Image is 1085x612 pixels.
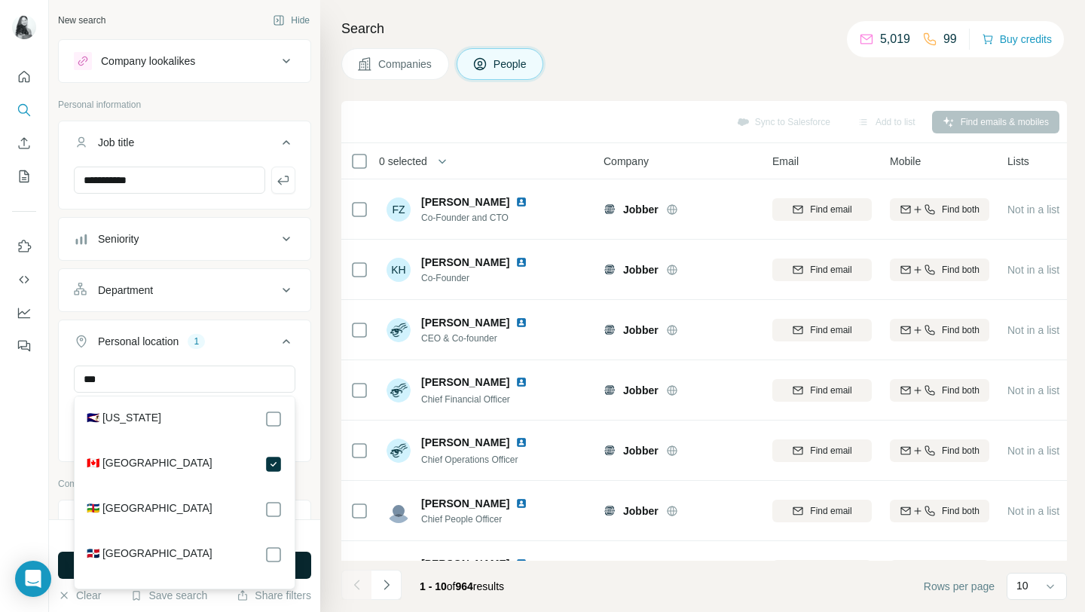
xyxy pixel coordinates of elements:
[12,96,36,124] button: Search
[772,560,872,583] button: Find email
[12,332,36,360] button: Feedback
[942,203,980,216] span: Find both
[1007,505,1059,517] span: Not in a list
[447,580,456,592] span: of
[87,500,212,519] label: 🇨🇫 [GEOGRAPHIC_DATA]
[87,455,212,473] label: 🇨🇦 [GEOGRAPHIC_DATA]
[942,384,980,397] span: Find both
[59,43,310,79] button: Company lookalikes
[890,319,989,341] button: Find both
[604,384,616,396] img: Logo of Jobber
[188,335,205,348] div: 1
[421,513,546,526] span: Chief People Officer
[942,444,980,457] span: Find both
[387,197,411,222] div: FZ
[371,570,402,600] button: Navigate to next page
[890,500,989,522] button: Find both
[421,556,509,571] span: [PERSON_NAME]
[942,263,980,277] span: Find both
[623,202,659,217] span: Jobber
[58,477,311,491] p: Company information
[12,15,36,39] img: Avatar
[421,496,509,511] span: [PERSON_NAME]
[101,54,195,69] div: Company lookalikes
[1007,384,1059,396] span: Not in a list
[1007,445,1059,457] span: Not in a list
[515,376,527,388] img: LinkedIn logo
[420,580,447,592] span: 1 - 10
[98,135,134,150] div: Job title
[810,323,851,337] span: Find email
[494,57,528,72] span: People
[810,203,851,216] span: Find email
[15,561,51,597] div: Open Intercom Messenger
[12,233,36,260] button: Use Surfe on LinkedIn
[59,272,310,308] button: Department
[890,198,989,221] button: Find both
[379,154,427,169] span: 0 selected
[1007,324,1059,336] span: Not in a list
[421,271,546,285] span: Co-Founder
[421,375,509,390] span: [PERSON_NAME]
[421,435,509,450] span: [PERSON_NAME]
[515,497,527,509] img: LinkedIn logo
[58,552,311,579] button: Run search
[420,580,504,592] span: results
[58,588,101,603] button: Clear
[58,14,105,27] div: New search
[890,379,989,402] button: Find both
[890,259,989,281] button: Find both
[623,503,659,519] span: Jobber
[262,9,320,32] button: Hide
[772,379,872,402] button: Find email
[982,29,1052,50] button: Buy credits
[59,124,310,167] button: Job title
[421,394,510,405] span: Chief Financial Officer
[1007,264,1059,276] span: Not in a list
[890,560,989,583] button: Find both
[810,444,851,457] span: Find email
[604,264,616,275] img: Logo of Jobber
[1007,203,1059,216] span: Not in a list
[772,319,872,341] button: Find email
[12,163,36,190] button: My lists
[880,30,910,48] p: 5,019
[604,445,616,456] img: Logo of Jobber
[421,454,518,465] span: Chief Operations Officer
[387,499,411,523] img: Avatar
[623,383,659,398] span: Jobber
[130,588,207,603] button: Save search
[515,436,527,448] img: LinkedIn logo
[387,559,411,583] img: Avatar
[604,324,616,335] img: Logo of Jobber
[98,283,153,298] div: Department
[59,221,310,257] button: Seniority
[421,194,509,210] span: [PERSON_NAME]
[387,258,411,282] div: KH
[58,98,311,112] p: Personal information
[810,263,851,277] span: Find email
[515,317,527,329] img: LinkedIn logo
[59,503,310,546] button: Company1
[456,580,473,592] span: 964
[1007,154,1029,169] span: Lists
[772,154,799,169] span: Email
[387,378,411,402] img: Avatar
[772,198,872,221] button: Find email
[341,18,1067,39] h4: Search
[623,323,659,338] span: Jobber
[12,266,36,293] button: Use Surfe API
[924,579,995,594] span: Rows per page
[772,500,872,522] button: Find email
[515,558,527,570] img: LinkedIn logo
[98,231,139,246] div: Seniority
[87,546,212,564] label: 🇩🇴 [GEOGRAPHIC_DATA]
[1016,578,1028,593] p: 10
[59,323,310,366] button: Personal location1
[942,504,980,518] span: Find both
[772,259,872,281] button: Find email
[387,439,411,463] img: Avatar
[421,211,546,225] span: Co-Founder and CTO
[421,255,509,270] span: [PERSON_NAME]
[87,410,161,428] label: 🇦🇸 [US_STATE]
